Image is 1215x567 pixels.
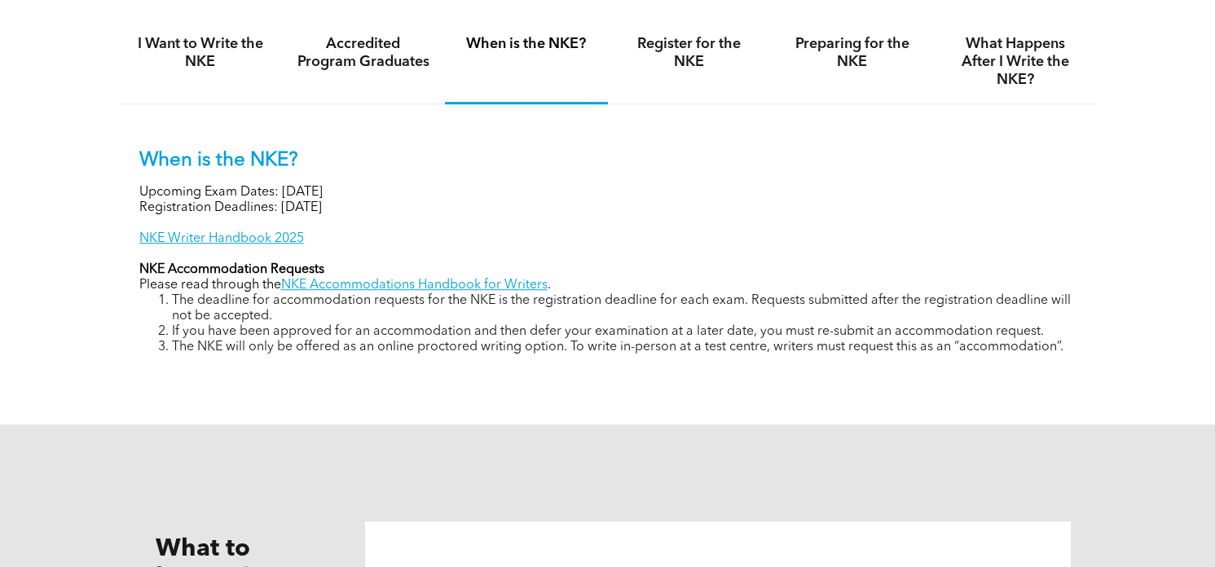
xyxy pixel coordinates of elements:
[281,279,548,292] a: NKE Accommodations Handbook for Writers
[172,324,1076,340] li: If you have been approved for an accommodation and then defer your examination at a later date, y...
[139,232,304,245] a: NKE Writer Handbook 2025
[139,149,1076,173] p: When is the NKE?
[139,200,1076,216] p: Registration Deadlines: [DATE]
[460,35,593,53] h4: When is the NKE?
[297,35,430,71] h4: Accredited Program Graduates
[949,35,1082,89] h4: What Happens After I Write the NKE?
[139,185,1076,200] p: Upcoming Exam Dates: [DATE]
[172,293,1076,324] li: The deadline for accommodation requests for the NKE is the registration deadline for each exam. R...
[139,278,1076,293] p: Please read through the .
[139,263,324,276] strong: NKE Accommodation Requests
[786,35,919,71] h4: Preparing for the NKE
[172,340,1076,355] li: The NKE will only be offered as an online proctored writing option. To write in-person at a test ...
[134,35,267,71] h4: I Want to Write the NKE
[623,35,756,71] h4: Register for the NKE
